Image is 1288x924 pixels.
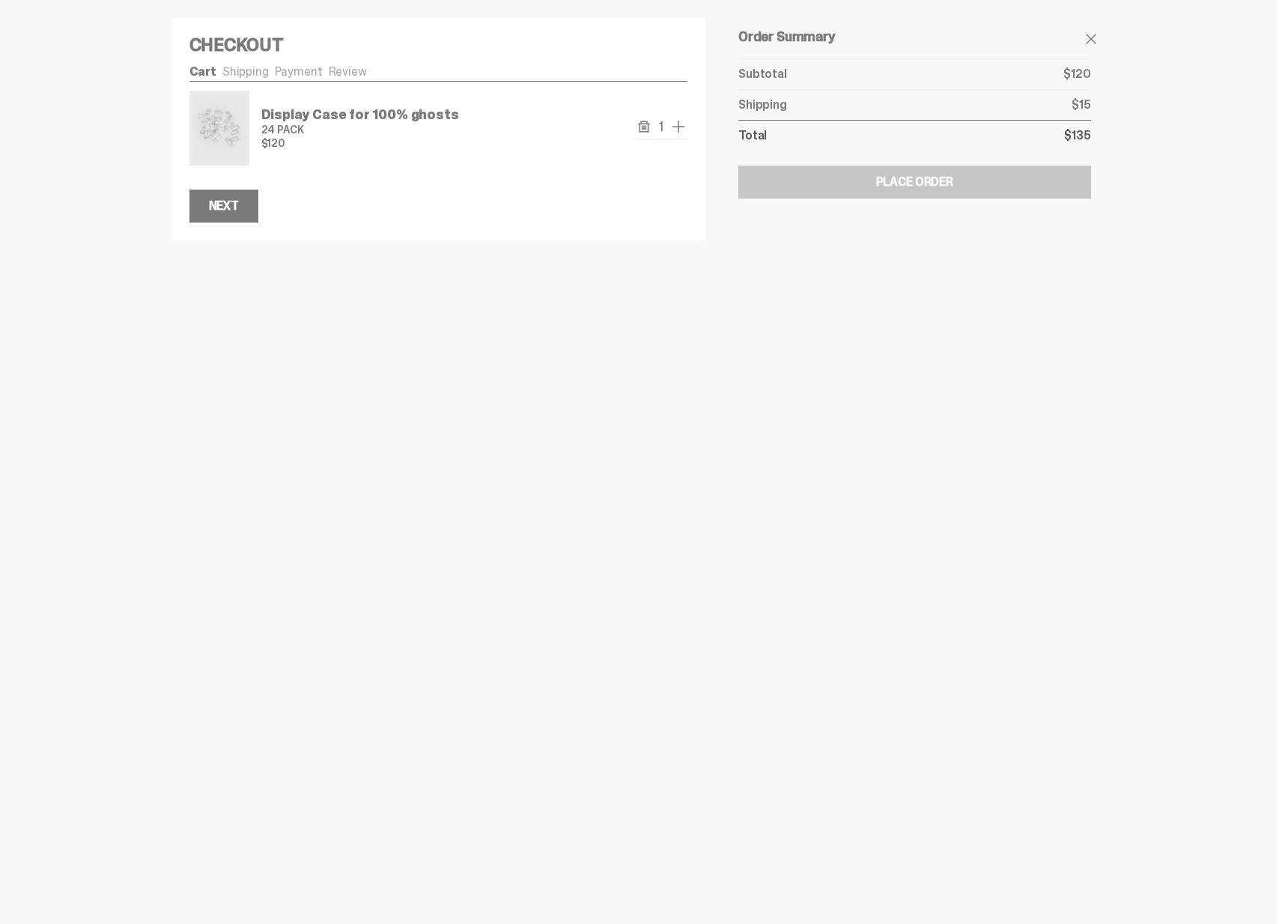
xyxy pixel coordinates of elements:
[653,120,669,133] span: 1
[1072,99,1091,111] p: $15
[209,200,239,212] div: Next
[738,68,787,80] p: Subtotal
[192,94,246,163] img: Display Case for 100% ghosts
[261,108,459,121] p: Display Case for 100% ghosts
[738,99,787,111] p: Shipping
[189,190,258,223] button: Next
[1063,68,1090,80] p: $120
[669,118,687,136] button: add one
[189,64,216,79] a: Cart
[1064,130,1090,142] p: $135
[261,124,459,135] p: 24 PACK
[738,30,1090,43] h5: Order Summary
[738,130,767,142] p: Total
[275,64,323,79] a: Payment
[261,138,459,148] p: $120
[635,118,653,136] button: remove
[222,64,269,79] a: Shipping
[876,176,953,188] div: Place Order
[738,166,1090,199] button: Place Order
[189,36,688,54] h4: Checkout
